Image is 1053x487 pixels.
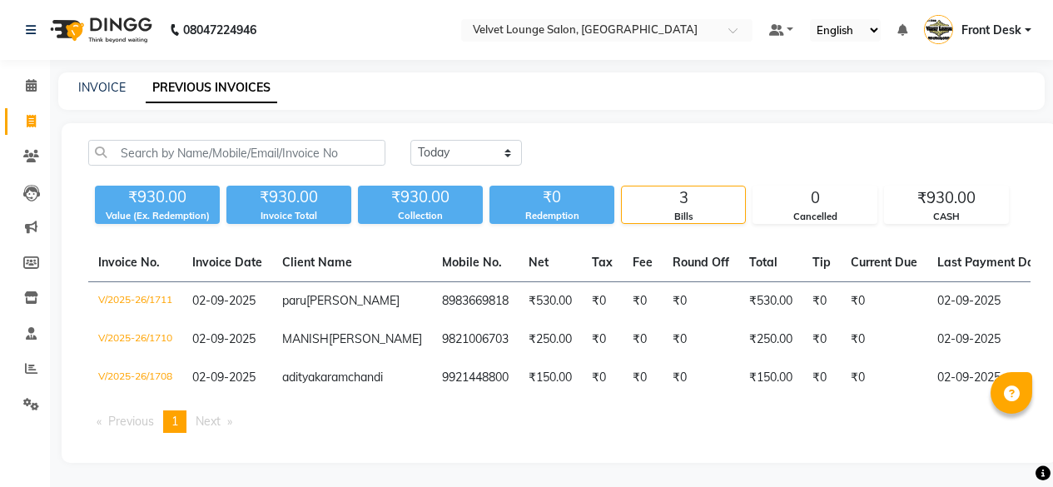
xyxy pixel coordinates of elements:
[358,209,483,223] div: Collection
[739,321,802,359] td: ₹250.00
[78,80,126,95] a: INVOICE
[663,321,739,359] td: ₹0
[885,210,1008,224] div: CASH
[192,293,256,308] span: 02-09-2025
[802,282,841,321] td: ₹0
[673,255,729,270] span: Round Off
[432,359,519,397] td: 9921448800
[924,15,953,44] img: Front Desk
[192,370,256,385] span: 02-09-2025
[282,331,329,346] span: MANISH
[171,414,178,429] span: 1
[146,73,277,103] a: PREVIOUS INVOICES
[88,321,182,359] td: V/2025-26/1710
[192,331,256,346] span: 02-09-2025
[489,186,614,209] div: ₹0
[282,255,352,270] span: Client Name
[42,7,156,53] img: logo
[582,359,623,397] td: ₹0
[739,359,802,397] td: ₹150.00
[663,359,739,397] td: ₹0
[358,186,483,209] div: ₹930.00
[663,282,739,321] td: ₹0
[432,282,519,321] td: 8983669818
[851,255,917,270] span: Current Due
[183,7,256,53] b: 08047224946
[529,255,549,270] span: Net
[749,255,777,270] span: Total
[623,359,663,397] td: ₹0
[622,210,745,224] div: Bills
[88,282,182,321] td: V/2025-26/1711
[582,321,623,359] td: ₹0
[95,186,220,209] div: ₹930.00
[582,282,623,321] td: ₹0
[753,186,877,210] div: 0
[841,282,927,321] td: ₹0
[519,282,582,321] td: ₹530.00
[841,359,927,397] td: ₹0
[315,370,383,385] span: karamchandi
[623,282,663,321] td: ₹0
[88,410,1031,433] nav: Pagination
[306,293,400,308] span: [PERSON_NAME]
[432,321,519,359] td: 9821006703
[739,282,802,321] td: ₹530.00
[88,140,385,166] input: Search by Name/Mobile/Email/Invoice No
[489,209,614,223] div: Redemption
[519,321,582,359] td: ₹250.00
[812,255,831,270] span: Tip
[753,210,877,224] div: Cancelled
[95,209,220,223] div: Value (Ex. Redemption)
[442,255,502,270] span: Mobile No.
[192,255,262,270] span: Invoice Date
[841,321,927,359] td: ₹0
[88,359,182,397] td: V/2025-26/1708
[937,255,1046,270] span: Last Payment Date
[196,414,221,429] span: Next
[226,186,351,209] div: ₹930.00
[519,359,582,397] td: ₹150.00
[592,255,613,270] span: Tax
[961,22,1021,39] span: Front Desk
[802,321,841,359] td: ₹0
[329,331,422,346] span: [PERSON_NAME]
[98,255,160,270] span: Invoice No.
[282,370,315,385] span: aditya
[623,321,663,359] td: ₹0
[282,293,306,308] span: paru
[885,186,1008,210] div: ₹930.00
[802,359,841,397] td: ₹0
[226,209,351,223] div: Invoice Total
[633,255,653,270] span: Fee
[108,414,154,429] span: Previous
[622,186,745,210] div: 3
